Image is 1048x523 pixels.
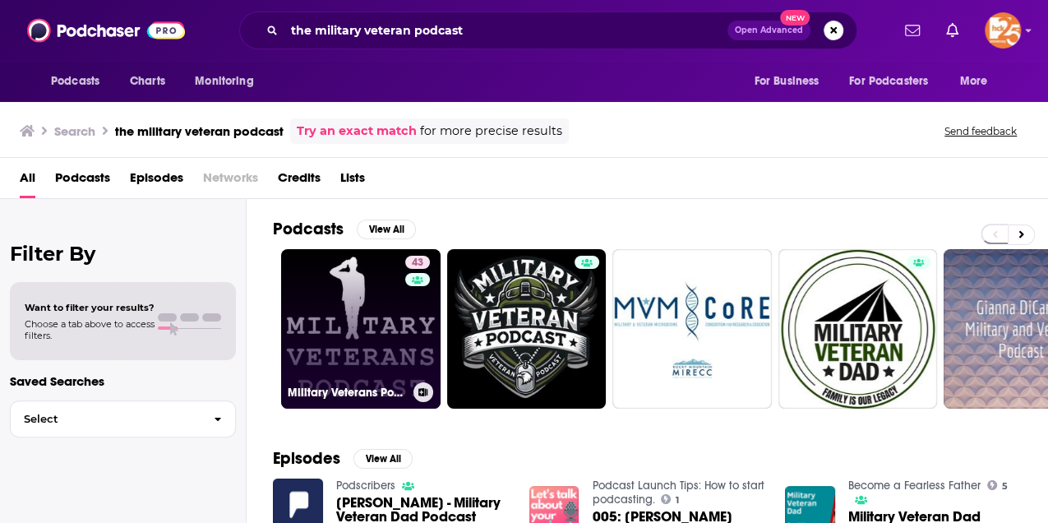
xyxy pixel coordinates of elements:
[676,497,679,504] span: 1
[898,16,926,44] a: Show notifications dropdown
[20,164,35,198] a: All
[203,164,258,198] span: Networks
[281,249,441,409] a: 43Military Veterans Podcast
[742,66,839,97] button: open menu
[115,123,284,139] h3: the military veteran podcast
[849,70,928,93] span: For Podcasters
[130,70,165,93] span: Charts
[985,12,1021,49] button: Show profile menu
[780,10,810,25] span: New
[754,70,819,93] span: For Business
[10,400,236,437] button: Select
[278,164,321,198] a: Credits
[727,21,810,40] button: Open AdvancedNew
[592,479,764,507] a: Podcast Launch Tips: How to start podcasting.
[940,16,965,44] a: Show notifications dropdown
[55,164,110,198] a: Podcasts
[949,66,1009,97] button: open menu
[412,255,423,271] span: 43
[353,449,413,469] button: View All
[27,15,185,46] img: Podchaser - Follow, Share and Rate Podcasts
[239,12,857,49] div: Search podcasts, credits, & more...
[10,242,236,266] h2: Filter By
[340,164,365,198] a: Lists
[273,448,413,469] a: EpisodesView All
[10,373,236,389] p: Saved Searches
[336,479,395,493] a: Podscribers
[357,220,416,239] button: View All
[985,12,1021,49] img: User Profile
[940,124,1022,138] button: Send feedback
[273,219,416,239] a: PodcastsView All
[273,448,340,469] h2: Episodes
[273,219,344,239] h2: Podcasts
[130,164,183,198] a: Episodes
[735,26,803,35] span: Open Advanced
[661,494,679,504] a: 1
[420,122,562,141] span: for more precise results
[195,70,253,93] span: Monitoring
[51,70,99,93] span: Podcasts
[288,386,407,400] h3: Military Veterans Podcast
[183,66,275,97] button: open menu
[985,12,1021,49] span: Logged in as kerrifulks
[54,123,95,139] h3: Search
[11,414,201,424] span: Select
[848,479,981,493] a: Become a Fearless Father
[39,66,121,97] button: open menu
[987,480,1008,490] a: 5
[25,318,155,341] span: Choose a tab above to access filters.
[297,122,417,141] a: Try an exact match
[1002,483,1008,490] span: 5
[405,256,430,269] a: 43
[119,66,175,97] a: Charts
[284,17,727,44] input: Search podcasts, credits, & more...
[25,302,155,313] span: Want to filter your results?
[960,70,988,93] span: More
[838,66,952,97] button: open menu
